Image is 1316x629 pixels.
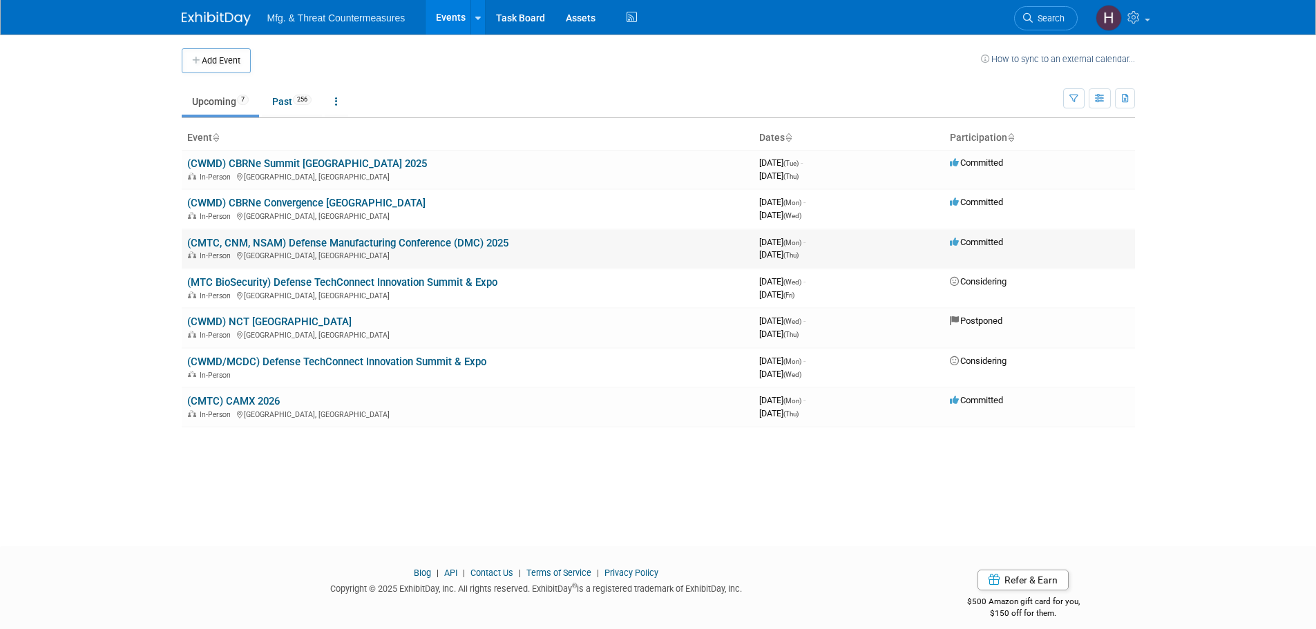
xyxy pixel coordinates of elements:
[950,276,1007,287] span: Considering
[978,570,1069,590] a: Refer & Earn
[414,568,431,578] a: Blog
[187,237,508,249] a: (CMTC, CNM, NSAM) Defense Manufacturing Conference (DMC) 2025
[759,316,805,326] span: [DATE]
[912,587,1135,619] div: $500 Amazon gift card for you,
[981,54,1135,64] a: How to sync to an external calendar...
[188,251,196,258] img: In-Person Event
[754,126,944,150] th: Dates
[188,331,196,338] img: In-Person Event
[783,278,801,286] span: (Wed)
[803,197,805,207] span: -
[759,171,799,181] span: [DATE]
[187,329,748,340] div: [GEOGRAPHIC_DATA], [GEOGRAPHIC_DATA]
[604,568,658,578] a: Privacy Policy
[950,316,1002,326] span: Postponed
[262,88,322,115] a: Past256
[759,249,799,260] span: [DATE]
[950,157,1003,168] span: Committed
[912,608,1135,619] div: $150 off for them.
[572,582,577,590] sup: ®
[803,237,805,247] span: -
[950,395,1003,405] span: Committed
[187,408,748,419] div: [GEOGRAPHIC_DATA], [GEOGRAPHIC_DATA]
[200,291,235,300] span: In-Person
[783,199,801,206] span: (Mon)
[950,197,1003,207] span: Committed
[759,329,799,339] span: [DATE]
[187,289,748,300] div: [GEOGRAPHIC_DATA], [GEOGRAPHIC_DATA]
[200,251,235,260] span: In-Person
[470,568,513,578] a: Contact Us
[759,408,799,418] span: [DATE]
[783,291,794,299] span: (Fri)
[783,159,799,167] span: (Tue)
[759,395,805,405] span: [DATE]
[783,371,801,378] span: (Wed)
[759,197,805,207] span: [DATE]
[783,397,801,405] span: (Mon)
[187,157,427,170] a: (CWMD) CBRNe Summit [GEOGRAPHIC_DATA] 2025
[785,132,792,143] a: Sort by Start Date
[187,249,748,260] div: [GEOGRAPHIC_DATA], [GEOGRAPHIC_DATA]
[187,197,426,209] a: (CWMD) CBRNe Convergence [GEOGRAPHIC_DATA]
[433,568,442,578] span: |
[188,371,196,378] img: In-Person Event
[293,95,312,105] span: 256
[200,331,235,340] span: In-Person
[200,212,235,221] span: In-Person
[187,356,486,368] a: (CWMD/MCDC) Defense TechConnect Innovation Summit & Expo
[783,239,801,246] span: (Mon)
[759,289,794,300] span: [DATE]
[1096,5,1122,31] img: Hillary Hawkins
[783,410,799,418] span: (Thu)
[187,395,280,407] a: (CMTC) CAMX 2026
[783,173,799,180] span: (Thu)
[188,212,196,219] img: In-Person Event
[188,173,196,180] img: In-Person Event
[759,276,805,287] span: [DATE]
[200,371,235,380] span: In-Person
[783,358,801,365] span: (Mon)
[187,316,352,328] a: (CWMD) NCT [GEOGRAPHIC_DATA]
[759,157,803,168] span: [DATE]
[759,237,805,247] span: [DATE]
[182,579,892,595] div: Copyright © 2025 ExhibitDay, Inc. All rights reserved. ExhibitDay is a registered trademark of Ex...
[237,95,249,105] span: 7
[187,171,748,182] div: [GEOGRAPHIC_DATA], [GEOGRAPHIC_DATA]
[182,48,251,73] button: Add Event
[1033,13,1065,23] span: Search
[182,88,259,115] a: Upcoming7
[803,316,805,326] span: -
[212,132,219,143] a: Sort by Event Name
[444,568,457,578] a: API
[950,237,1003,247] span: Committed
[803,276,805,287] span: -
[783,212,801,220] span: (Wed)
[759,369,801,379] span: [DATE]
[950,356,1007,366] span: Considering
[188,291,196,298] img: In-Person Event
[267,12,406,23] span: Mfg. & Threat Countermeasures
[759,356,805,366] span: [DATE]
[182,126,754,150] th: Event
[187,276,497,289] a: (MTC BioSecurity) Defense TechConnect Innovation Summit & Expo
[783,251,799,259] span: (Thu)
[200,410,235,419] span: In-Person
[187,210,748,221] div: [GEOGRAPHIC_DATA], [GEOGRAPHIC_DATA]
[1007,132,1014,143] a: Sort by Participation Type
[200,173,235,182] span: In-Person
[783,318,801,325] span: (Wed)
[944,126,1135,150] th: Participation
[188,410,196,417] img: In-Person Event
[182,12,251,26] img: ExhibitDay
[759,210,801,220] span: [DATE]
[593,568,602,578] span: |
[783,331,799,338] span: (Thu)
[1014,6,1078,30] a: Search
[801,157,803,168] span: -
[526,568,591,578] a: Terms of Service
[515,568,524,578] span: |
[803,356,805,366] span: -
[459,568,468,578] span: |
[803,395,805,405] span: -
